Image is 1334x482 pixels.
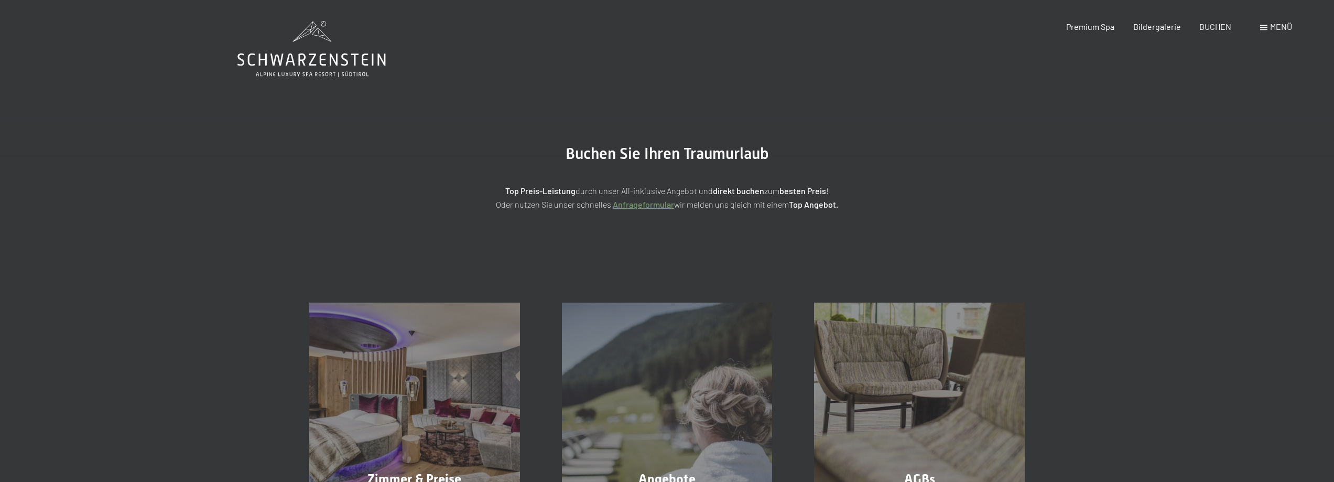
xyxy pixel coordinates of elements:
span: Menü [1270,22,1292,31]
a: Premium Spa [1066,22,1114,31]
span: Buchen Sie Ihren Traumurlaub [566,144,769,163]
strong: Top Preis-Leistung [505,186,576,196]
a: Bildergalerie [1133,22,1181,31]
a: BUCHEN [1199,22,1231,31]
strong: besten Preis [779,186,826,196]
strong: Top Angebot. [789,199,838,209]
p: durch unser All-inklusive Angebot und zum ! Oder nutzen Sie unser schnelles wir melden uns gleich... [405,184,929,211]
strong: direkt buchen [713,186,764,196]
a: Anfrageformular [613,199,674,209]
